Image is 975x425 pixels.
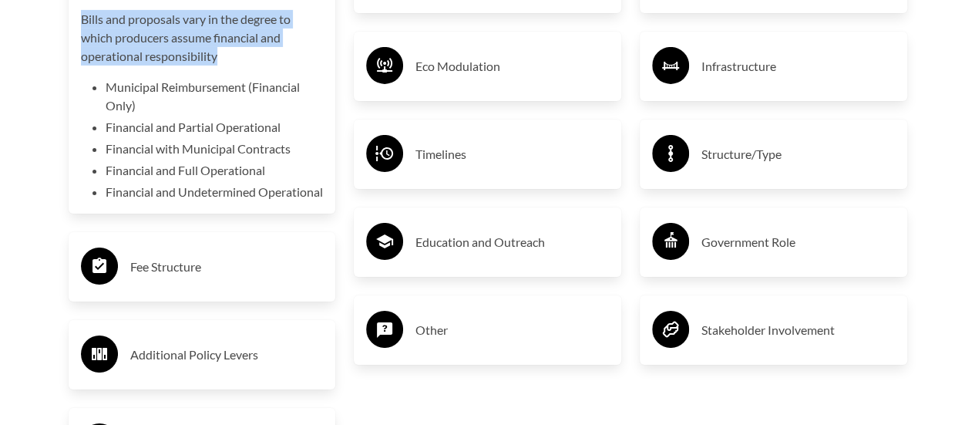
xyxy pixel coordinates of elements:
[130,255,324,279] h3: Fee Structure
[130,342,324,367] h3: Additional Policy Levers
[106,140,324,158] li: Financial with Municipal Contracts
[106,118,324,137] li: Financial and Partial Operational
[415,54,609,79] h3: Eco Modulation
[701,230,895,255] h3: Government Role
[81,10,324,66] p: Bills and proposals vary in the degree to which producers assume financial and operational respon...
[106,78,324,115] li: Municipal Reimbursement (Financial Only)
[415,318,609,342] h3: Other
[701,318,895,342] h3: Stakeholder Involvement
[106,161,324,180] li: Financial and Full Operational
[701,142,895,167] h3: Structure/Type
[106,183,324,201] li: Financial and Undetermined Operational
[701,54,895,79] h3: Infrastructure
[415,142,609,167] h3: Timelines
[415,230,609,255] h3: Education and Outreach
